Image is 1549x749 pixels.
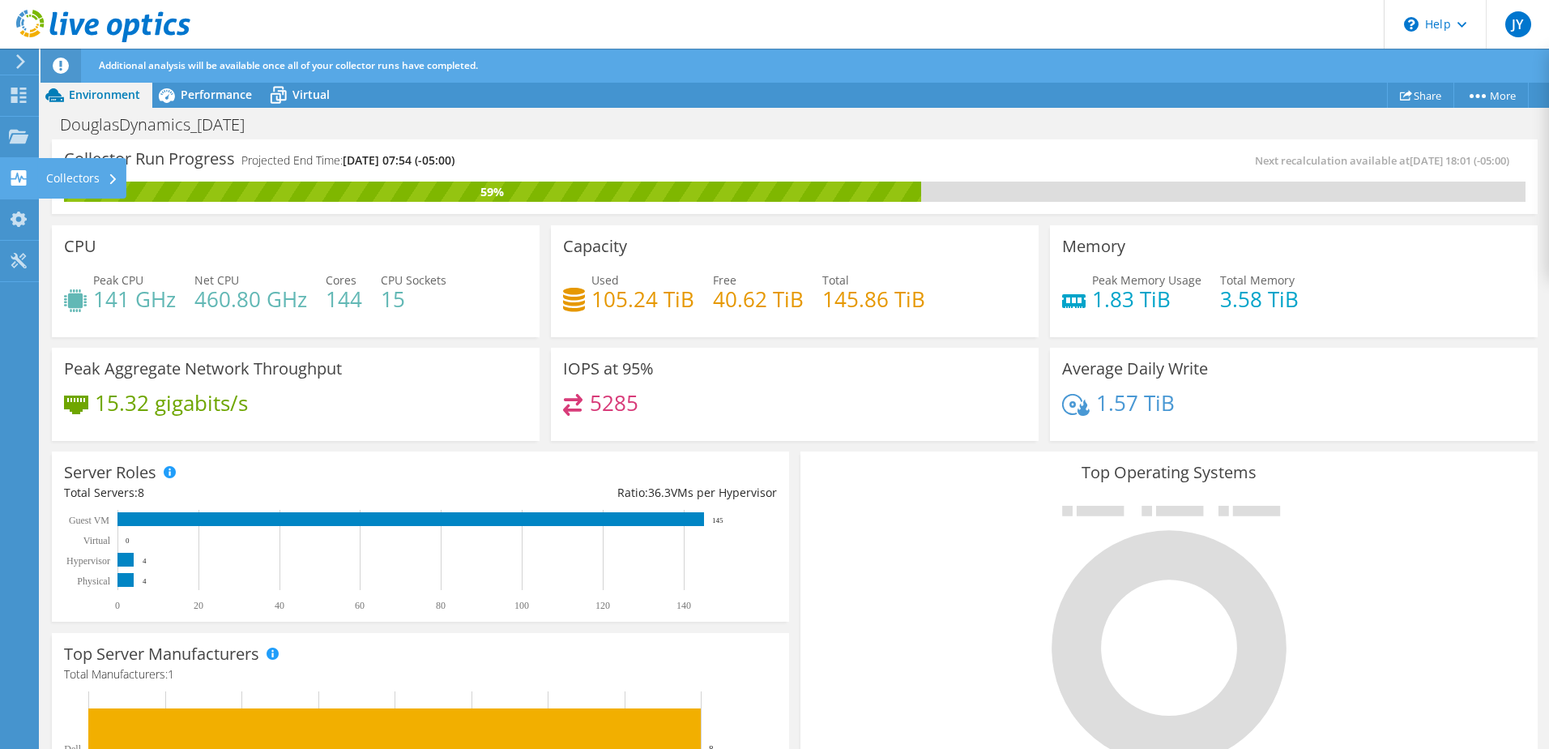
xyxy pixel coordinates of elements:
span: JY [1505,11,1531,37]
text: 4 [143,577,147,585]
span: [DATE] 18:01 (-05:00) [1410,153,1509,168]
h4: 460.80 GHz [194,290,307,308]
h4: 40.62 TiB [713,290,804,308]
text: Guest VM [69,515,109,526]
h3: Top Operating Systems [813,464,1526,481]
h4: 15 [381,290,446,308]
h4: Projected End Time: [241,152,454,169]
text: 60 [355,600,365,611]
div: 59% [64,183,921,201]
h3: Capacity [563,238,627,255]
span: Performance [181,87,252,102]
text: 20 [194,600,203,611]
text: 100 [514,600,529,611]
div: Total Servers: [64,484,420,502]
h3: Memory [1062,238,1125,255]
h3: IOPS at 95% [563,360,654,378]
div: Collectors [38,158,126,199]
h4: 1.57 TiB [1096,394,1175,412]
span: Total [822,272,849,288]
span: Net CPU [194,272,239,288]
h4: 144 [326,290,362,308]
text: Hypervisor [66,555,110,567]
h4: 145.86 TiB [822,290,925,308]
h4: 5285 [590,394,638,412]
span: Peak Memory Usage [1092,272,1201,288]
text: 4 [143,557,147,565]
h3: Server Roles [64,464,156,481]
text: 140 [676,600,691,611]
span: 36.3 [648,485,671,500]
span: Next recalculation available at [1255,153,1517,168]
h1: DouglasDynamics_[DATE] [53,116,270,134]
h3: Peak Aggregate Network Throughput [64,360,342,378]
text: Physical [77,576,110,587]
div: Ratio: VMs per Hypervisor [420,484,777,502]
span: Peak CPU [93,272,143,288]
h4: Total Manufacturers: [64,666,777,683]
h4: 105.24 TiB [591,290,694,308]
span: Additional analysis will be available once all of your collector runs have completed. [99,58,478,72]
span: 8 [138,485,144,500]
text: 120 [595,600,610,611]
text: 0 [126,537,130,545]
h4: 141 GHz [93,290,176,308]
a: Share [1387,83,1454,108]
span: Free [713,272,736,288]
a: More [1453,83,1529,108]
span: Environment [69,87,140,102]
h3: Average Daily Write [1062,360,1208,378]
text: 40 [275,600,284,611]
h3: CPU [64,238,96,255]
h4: 1.83 TiB [1092,290,1201,308]
svg: \n [1404,17,1419,32]
text: 145 [712,516,723,524]
span: 1 [168,666,174,682]
h4: 3.58 TiB [1220,290,1299,308]
text: 80 [436,600,446,611]
span: Cores [326,272,356,288]
text: Virtual [83,535,111,546]
h4: 15.32 gigabits/s [95,394,248,412]
h3: Top Server Manufacturers [64,645,259,663]
span: Total Memory [1220,272,1295,288]
text: 0 [115,600,120,611]
span: Virtual [292,87,330,102]
span: Used [591,272,619,288]
span: CPU Sockets [381,272,446,288]
span: [DATE] 07:54 (-05:00) [343,152,454,168]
